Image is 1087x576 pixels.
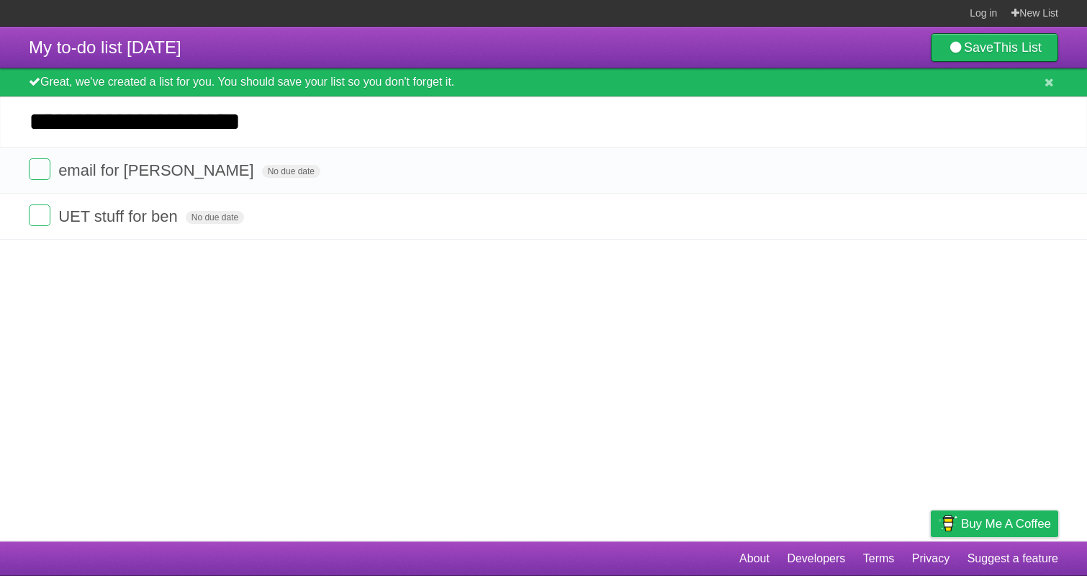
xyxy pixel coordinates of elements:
[912,545,950,572] a: Privacy
[961,511,1051,536] span: Buy me a coffee
[29,37,181,57] span: My to-do list [DATE]
[931,33,1058,62] a: SaveThis List
[931,510,1058,537] a: Buy me a coffee
[29,204,50,226] label: Done
[938,511,957,536] img: Buy me a coffee
[863,545,895,572] a: Terms
[58,207,181,225] span: UET stuff for ben
[58,161,257,179] span: email for [PERSON_NAME]
[29,158,50,180] label: Done
[993,40,1042,55] b: This List
[262,165,320,178] span: No due date
[968,545,1058,572] a: Suggest a feature
[739,545,770,572] a: About
[186,211,244,224] span: No due date
[787,545,845,572] a: Developers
